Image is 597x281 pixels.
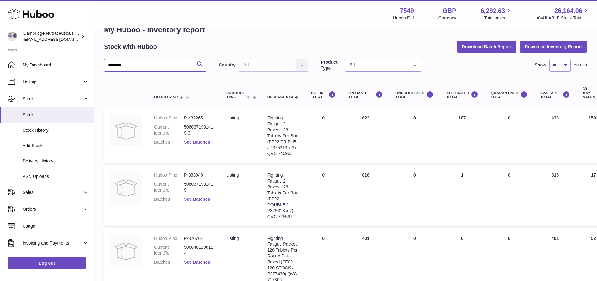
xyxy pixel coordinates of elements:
span: Stock History [23,127,89,133]
span: Sales [23,189,82,195]
dt: Huboo P no [154,172,184,178]
a: 26,164.06 AVAILABLE Stock Total [537,7,589,21]
dt: Huboo P no [154,115,184,121]
span: listing [226,172,239,178]
div: Huboo Ref [393,15,414,21]
dt: Huboo P no [154,236,184,241]
dd: 5060401200114 [184,244,214,256]
td: 436 [534,109,577,163]
span: Stock [23,96,82,102]
img: product image [110,172,142,204]
div: ON HAND Total [348,91,383,99]
span: 0 [508,172,511,178]
dd: P-326764 [184,236,214,241]
a: See Batches [184,140,210,145]
div: DUE IN TOTAL [311,91,336,99]
img: qvc@camnutra.com [8,32,17,41]
span: AVAILABLE Stock Total [537,15,589,21]
span: Invoicing and Payments [23,240,82,246]
span: Listings [23,79,82,85]
span: [EMAIL_ADDRESS][DOMAIN_NAME] [23,37,92,42]
button: Download Inventory Report [520,41,587,52]
span: 0 [508,236,511,241]
label: Country [219,62,236,68]
div: Currency [438,15,456,21]
span: 26,164.06 [554,7,582,15]
dt: Batches [154,139,184,145]
div: QUARANTINED Total [491,91,528,99]
span: Huboo P no [154,95,178,99]
a: Log out [8,257,86,269]
span: Delivery History [23,158,89,164]
span: Add Stock [23,143,89,149]
div: Fighting Fatigue 3 Boxes - 28 Tablets Per Box (PF02-TRIPLE / P375313 x 3) QVC 740965 [267,115,298,156]
div: Cambridge Nutraceuticals Ltd [23,30,80,42]
td: 815 [534,166,577,226]
span: Usage [23,223,89,229]
div: AVAILABLE Total [540,91,570,99]
td: 187 [440,109,484,163]
span: All [348,62,408,68]
span: Stock [23,112,89,118]
dt: Batches [154,259,184,265]
dt: Current identifier [154,181,184,193]
span: My Dashboard [23,62,89,68]
span: 0 [508,115,511,120]
dt: Current identifier [154,124,184,136]
span: ASN Uploads [23,173,89,179]
dd: P-383948 [184,172,214,178]
div: ALLOCATED Total [446,91,478,99]
dd: P-432265 [184,115,214,121]
div: UNPROCESSED Total [395,91,434,99]
img: product image [110,115,142,146]
dd: 5060371981419 [184,181,214,193]
span: listing [226,236,239,241]
dt: Current identifier [154,244,184,256]
a: See Batches [184,197,210,202]
span: listing [226,115,239,120]
td: 0 [305,109,342,163]
h2: Stock with Huboo [104,43,157,51]
td: 0 [389,109,440,163]
label: Product Type [321,59,342,71]
span: Total sales [484,15,512,21]
h1: My Huboo - Inventory report [104,25,587,35]
td: 0 [389,166,440,226]
span: Description [267,95,293,99]
span: entries [574,62,587,68]
div: Fighting Fatigue 2 Boxes - 28 Tablets Per Box (PF02-DOUBLE / P375313 x 2) QVC 725592 [267,172,298,220]
span: Product Type [226,91,245,99]
a: See Batches [184,260,210,265]
strong: GBP [443,7,456,15]
span: Orders [23,206,82,212]
td: 816 [342,166,389,226]
button: Download Batch Report [457,41,517,52]
a: 6,292.63 Total sales [481,7,512,21]
img: product image [110,236,142,267]
td: 623 [342,109,389,163]
label: Show [535,62,546,68]
td: 0 [305,166,342,226]
strong: 7549 [400,7,414,15]
td: 1 [440,166,484,226]
dt: Batches [154,196,184,202]
dd: 5060371981419-3 [184,124,214,136]
span: 6,292.63 [481,7,505,15]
